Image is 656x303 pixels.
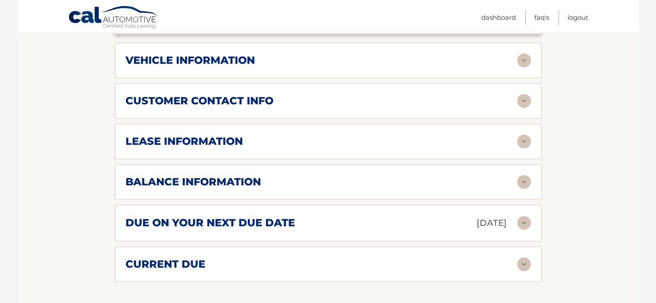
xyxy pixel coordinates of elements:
[126,258,205,271] h2: current due
[517,175,531,189] img: accordion-rest.svg
[126,135,243,148] h2: lease information
[126,175,261,188] h2: balance information
[126,216,295,229] h2: due on your next due date
[477,216,507,231] p: [DATE]
[126,54,255,67] h2: vehicle information
[68,6,159,31] a: Cal Automotive
[517,216,531,230] img: accordion-rest.svg
[568,10,588,25] a: Logout
[517,257,531,271] img: accordion-rest.svg
[534,10,549,25] a: FAQ's
[517,134,531,148] img: accordion-rest.svg
[517,94,531,108] img: accordion-rest.svg
[517,53,531,67] img: accordion-rest.svg
[126,94,273,107] h2: customer contact info
[481,10,516,25] a: Dashboard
